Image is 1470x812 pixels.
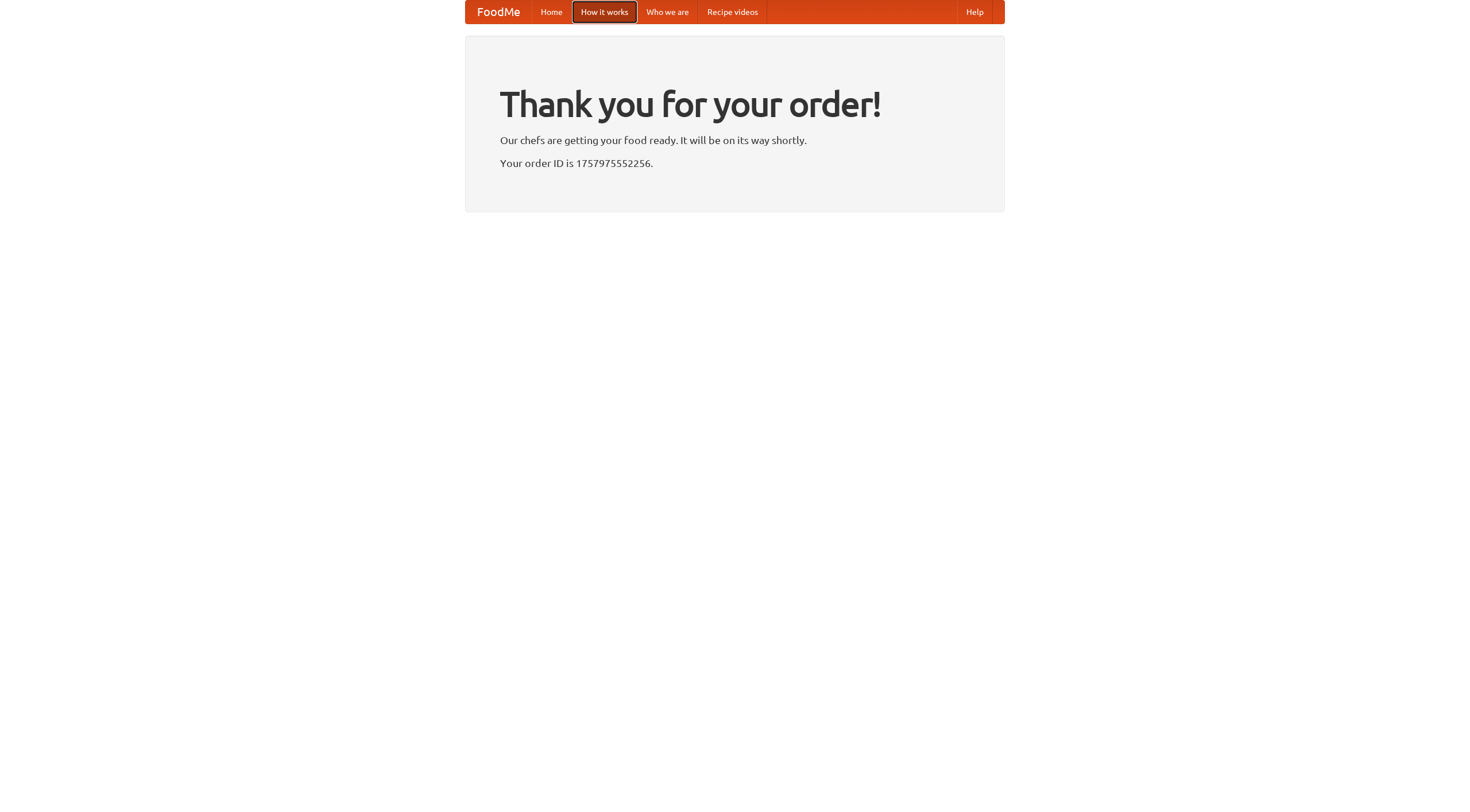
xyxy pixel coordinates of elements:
[500,131,970,149] p: Our chefs are getting your food ready. It will be on its way shortly.
[957,1,993,24] a: Help
[637,1,698,24] a: Who we are
[572,1,637,24] a: How it works
[532,1,572,24] a: Home
[500,76,970,131] h1: Thank you for your order!
[466,1,532,24] a: FoodMe
[698,1,767,24] a: Recipe videos
[500,154,970,172] p: Your order ID is 1757975552256.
